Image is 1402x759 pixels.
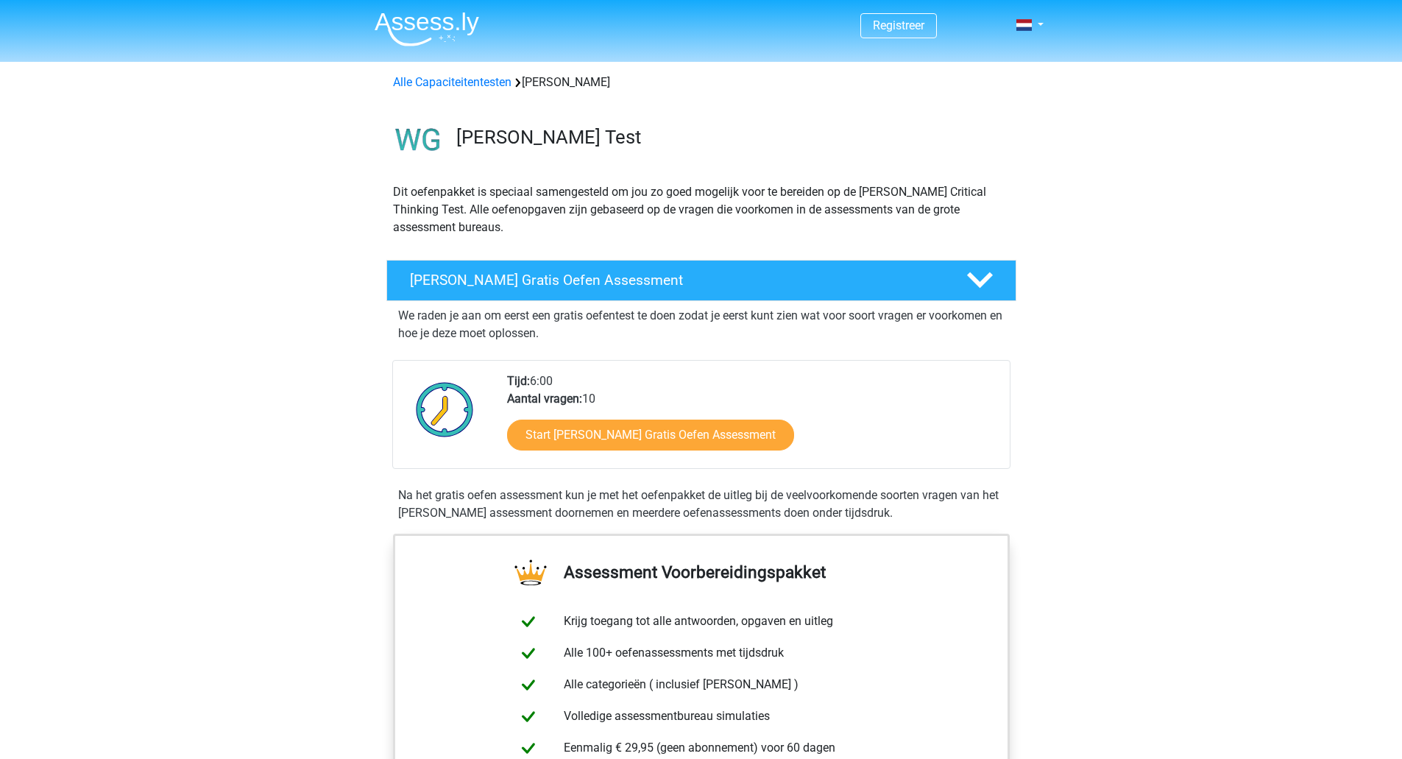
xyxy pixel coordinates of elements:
img: Assessly [375,12,479,46]
h3: [PERSON_NAME] Test [456,126,1005,149]
p: Dit oefenpakket is speciaal samengesteld om jou zo goed mogelijk voor te bereiden op de [PERSON_N... [393,183,1010,236]
a: Alle Capaciteitentesten [393,75,511,89]
b: Tijd: [507,374,530,388]
img: Klok [408,373,482,446]
h4: [PERSON_NAME] Gratis Oefen Assessment [410,272,943,289]
div: Na het gratis oefen assessment kun je met het oefenpakket de uitleg bij de veelvoorkomende soorte... [392,487,1010,522]
p: We raden je aan om eerst een gratis oefentest te doen zodat je eerst kunt zien wat voor soort vra... [398,307,1005,342]
div: [PERSON_NAME] [387,74,1016,91]
a: [PERSON_NAME] Gratis Oefen Assessment [380,260,1022,301]
div: 6:00 10 [496,373,1009,468]
b: Aantal vragen: [507,392,582,406]
a: Start [PERSON_NAME] Gratis Oefen Assessment [507,420,794,451]
a: Registreer [873,18,924,32]
img: watson glaser [387,109,450,172]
